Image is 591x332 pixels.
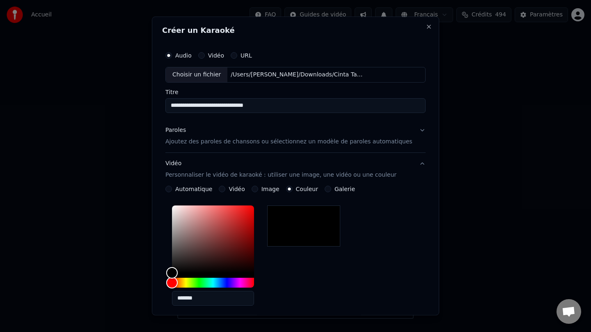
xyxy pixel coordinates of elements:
[165,159,396,179] div: Vidéo
[175,186,212,192] label: Automatique
[229,186,245,192] label: Vidéo
[166,67,227,82] div: Choisir un fichier
[296,186,318,192] label: Couleur
[165,138,412,146] p: Ajoutez des paroles de chansons ou sélectionnez un modèle de paroles automatiques
[165,126,186,134] div: Paroles
[261,186,279,192] label: Image
[172,278,254,288] div: Hue
[162,27,429,34] h2: Créer un Karaoké
[334,186,355,192] label: Galerie
[208,53,224,58] label: Vidéo
[172,205,254,273] div: Color
[165,120,426,152] button: ParolesAjoutez des paroles de chansons ou sélectionnez un modèle de paroles automatiques
[228,71,367,79] div: /Users/[PERSON_NAME]/Downloads/Cinta Tak Mungkin Berhenti-Tangga.m4a
[165,171,396,179] p: Personnaliser le vidéo de karaoké : utiliser une image, une vidéo ou une couleur
[165,89,426,95] label: Titre
[175,53,192,58] label: Audio
[241,53,252,58] label: URL
[165,153,426,186] button: VidéoPersonnaliser le vidéo de karaoké : utiliser une image, une vidéo ou une couleur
